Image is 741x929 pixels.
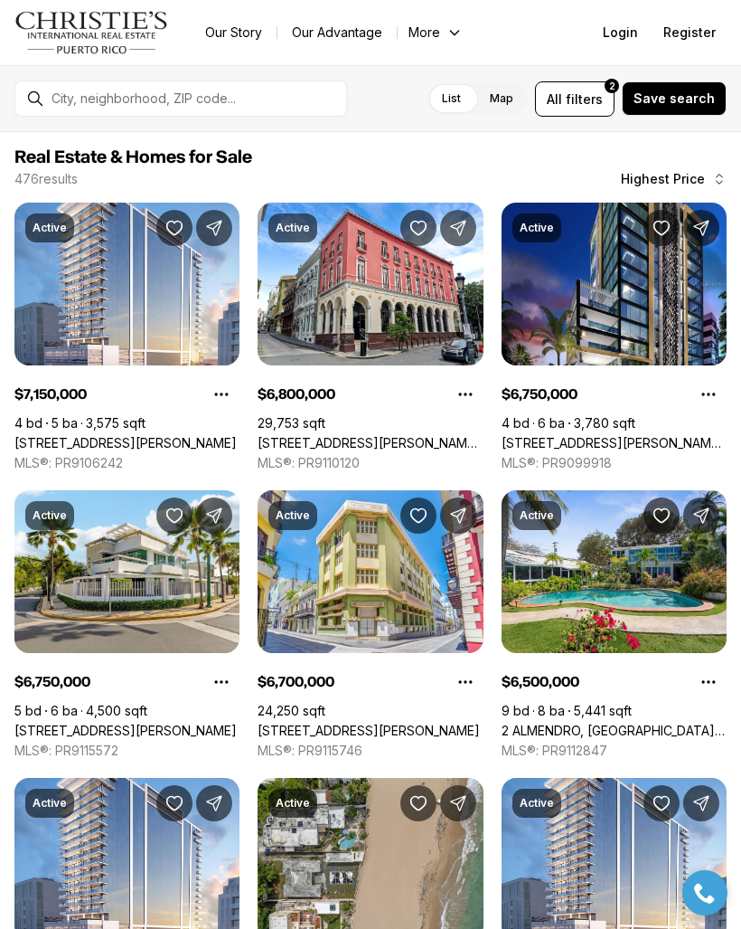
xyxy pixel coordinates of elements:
button: Share Property [683,785,719,821]
span: Register [663,25,716,40]
button: Share Property [196,785,232,821]
button: Save Property: 2 ALMENDRO [643,498,680,534]
span: Login [603,25,638,40]
p: Active [276,796,310,811]
button: Share Property [196,210,232,246]
a: Our Story [191,20,277,45]
button: Save Property: 1149 ASHFORD AVENUE VANDERBILT RESIDENCES #1903 [156,210,192,246]
button: Save Property: 1350 WILSON AVENUE #10-11-W [643,210,680,246]
a: 251/253 TETUAN ST, SAN JUAN PR, 00901 [258,723,480,739]
button: Register [652,14,727,51]
button: Login [592,14,649,51]
button: Save Property: 251/253 TETUAN ST [400,498,436,534]
span: 2 [609,79,615,93]
span: Save search [633,91,715,106]
button: Share Property [440,785,476,821]
label: Map [475,82,528,115]
p: Active [33,796,67,811]
button: Highest Price [610,161,737,197]
p: Active [520,508,554,523]
a: 1149 ASHFORD AVENUE VANDERBILT RESIDENCES #1903, SAN JUAN PR, 00907 [14,435,237,451]
a: 2220 CALLE PARK BLVD, SAN JUAN PR, 00913 [14,723,237,739]
a: 251 & 301 RECINTO SUR & SAN JUSTO, OLD SAN JUAN PR, 00901 [258,435,483,451]
p: Active [276,221,310,235]
button: Save Property: 251 & 301 RECINTO SUR & SAN JUSTO [400,210,436,246]
button: Share Property [683,498,719,534]
button: Allfilters2 [535,81,614,117]
button: More [398,20,474,45]
button: Save Property: 1149 ASHFORD AVENUE VANDERBILT RESIDENCES #1204 [643,785,680,821]
button: Save Property: 2021 CALLE ITALIA [400,785,436,821]
p: 476 results [14,172,78,186]
button: Property options [690,664,727,700]
button: Property options [203,376,239,412]
p: Active [33,508,67,523]
button: Save Property: 2220 CALLE PARK BLVD [156,498,192,534]
a: 1350 WILSON AVENUE #10-11-W, SAN JUAN PR, 00907 [502,435,727,451]
button: Save Property: 1149 ASHFORD AVENUE VANDERBILT RESIDENCES #1003 [156,785,192,821]
p: Active [276,508,310,523]
button: Property options [690,376,727,412]
button: Property options [447,376,483,412]
p: Active [33,221,67,235]
a: 2 ALMENDRO, SAN JUAN PR, 00913 [502,723,727,739]
span: Highest Price [621,172,705,186]
button: Property options [203,664,239,700]
button: Share Property [683,210,719,246]
span: All [547,90,562,109]
span: filters [566,90,603,109]
button: Save search [622,81,727,116]
span: Real Estate & Homes for Sale [14,148,252,166]
a: Our Advantage [277,20,397,45]
p: Active [520,221,554,235]
button: Share Property [440,498,476,534]
img: logo [14,11,169,54]
button: Share Property [440,210,476,246]
button: Property options [447,664,483,700]
button: Share Property [196,498,232,534]
p: Active [520,796,554,811]
label: List [427,82,475,115]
